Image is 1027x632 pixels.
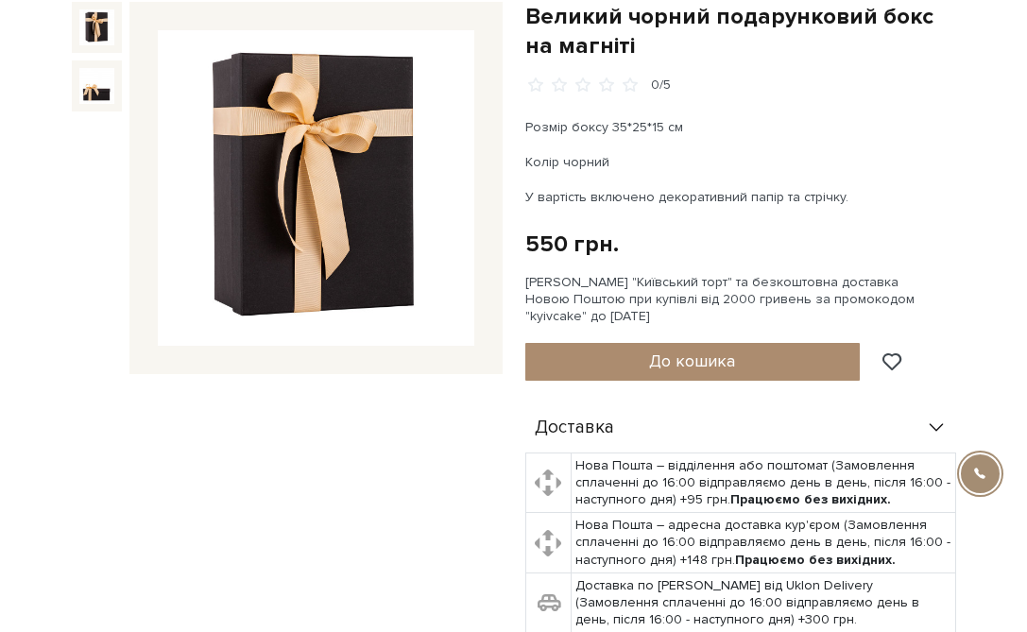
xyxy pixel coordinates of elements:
[158,30,473,346] img: Великий чорний подарунковий бокс на магніті
[525,230,619,259] div: 550 грн.
[525,117,956,137] p: Розмір боксу 35*25*15 см
[649,350,735,371] span: До кошика
[79,9,115,45] img: Великий чорний подарунковий бокс на магніті
[525,152,956,172] p: Колір чорний
[571,453,955,513] td: Нова Пошта – відділення або поштомат (Замовлення сплаченні до 16:00 відправляємо день в день, піс...
[525,2,956,60] h1: Великий чорний подарунковий бокс на магніті
[535,419,614,436] span: Доставка
[79,68,115,104] img: Великий чорний подарунковий бокс на магніті
[571,513,955,573] td: Нова Пошта – адресна доставка кур'єром (Замовлення сплаченні до 16:00 відправляємо день в день, п...
[730,491,891,507] b: Працюємо без вихідних.
[735,552,896,568] b: Працюємо без вихідних.
[651,77,671,94] div: 0/5
[525,343,861,381] button: До кошика
[525,187,956,207] p: У вартість включено декоративний папір та стрічку.
[525,274,956,326] div: [PERSON_NAME] "Київський торт" та безкоштовна доставка Новою Поштою при купівлі від 2000 гривень ...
